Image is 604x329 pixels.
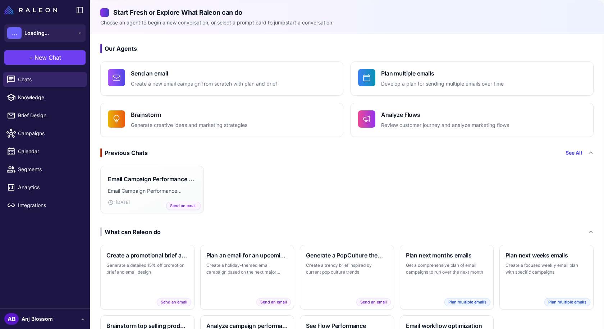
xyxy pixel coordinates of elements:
p: Generate a detailed 15% off promotion brief and email design [106,262,188,276]
a: Campaigns [3,126,87,141]
div: [DATE] [108,199,196,206]
p: Create a focused weekly email plan with specific campaigns [505,262,587,276]
p: Develop a plan for sending multiple emails over time [381,80,504,88]
span: Plan multiple emails [444,298,490,306]
span: Plan multiple emails [544,298,590,306]
h3: Plan an email for an upcoming holiday [206,251,288,260]
span: New Chat [35,53,61,62]
button: Send an emailCreate a new email campaign from scratch with plan and brief [100,61,343,96]
h4: Plan multiple emails [381,69,504,78]
span: Calendar [18,147,81,155]
p: Generate creative ideas and marketing strategies [131,121,247,129]
button: Plan next weeks emailsCreate a focused weekly email plan with specific campaignsPlan multiple emails [499,245,594,310]
h3: Plan next months emails [406,251,488,260]
button: Generate a PopCulture themed briefCreate a trendy brief inspired by current pop culture trendsSen... [300,245,394,310]
p: Create a holiday-themed email campaign based on the next major holiday [206,262,288,276]
h3: Our Agents [100,44,594,53]
span: Anj Blossom [22,315,53,323]
button: Analyze FlowsReview customer journey and analyze marketing flows [351,103,594,137]
a: Segments [3,162,87,177]
button: +New Chat [4,50,86,65]
a: Integrations [3,198,87,213]
h4: Send an email [131,69,277,78]
button: Plan an email for an upcoming holidayCreate a holiday-themed email campaign based on the next maj... [200,245,294,310]
a: Chats [3,72,87,87]
div: ... [7,27,22,39]
a: Calendar [3,144,87,159]
a: Analytics [3,180,87,195]
a: Brief Design [3,108,87,123]
h3: Generate a PopCulture themed brief [306,251,388,260]
div: What can Raleon do [100,228,161,236]
button: Create a promotional brief and emailGenerate a detailed 15% off promotion brief and email designS... [100,245,195,310]
h3: Email Campaign Performance Analysis [108,175,196,183]
button: Plan next months emailsGet a comprehensive plan of email campaigns to run over the next monthPlan... [400,245,494,310]
span: Send an email [256,298,291,306]
span: Knowledge [18,93,81,101]
h4: Brainstorm [131,110,247,119]
p: Review customer journey and analyze marketing flows [381,121,509,129]
div: Previous Chats [100,148,148,157]
span: Analytics [18,183,81,191]
button: Plan multiple emailsDevelop a plan for sending multiple emails over time [351,61,594,96]
span: Send an email [356,298,391,306]
a: Raleon Logo [4,6,60,14]
p: Create a trendy brief inspired by current pop culture trends [306,262,388,276]
div: AB [4,313,19,325]
img: Raleon Logo [4,6,57,14]
h2: Start Fresh or Explore What Raleon can do [100,8,594,17]
span: + [29,53,33,62]
h3: Create a promotional brief and email [106,251,188,260]
span: Segments [18,165,81,173]
h3: Plan next weeks emails [505,251,587,260]
span: Integrations [18,201,81,209]
span: Campaigns [18,129,81,137]
span: Brief Design [18,111,81,119]
p: Email Campaign Performance Analysis [108,187,196,195]
a: See All [566,149,582,157]
h4: Analyze Flows [381,110,509,119]
button: BrainstormGenerate creative ideas and marketing strategies [100,103,343,137]
button: ...Loading... [4,24,86,42]
span: Send an email [166,202,201,210]
p: Choose an agent to begin a new conversation, or select a prompt card to jumpstart a conversation. [100,19,594,27]
span: Send an email [157,298,191,306]
p: Create a new email campaign from scratch with plan and brief [131,80,277,88]
p: Get a comprehensive plan of email campaigns to run over the next month [406,262,488,276]
span: Loading... [24,29,49,37]
span: Chats [18,76,81,83]
a: Knowledge [3,90,87,105]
